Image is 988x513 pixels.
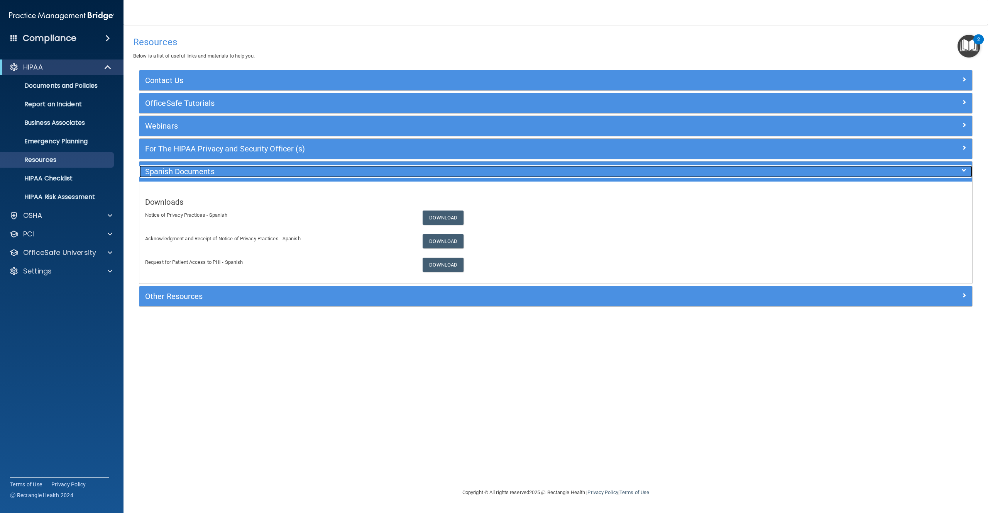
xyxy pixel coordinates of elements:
h4: Compliance [23,33,76,44]
a: Privacy Policy [587,489,618,495]
a: HIPAA [9,63,112,72]
p: Notice of Privacy Practices - Spanish [145,211,411,220]
h5: OfficeSafe Tutorials [145,99,758,107]
button: Open Resource Center, 2 new notifications [958,35,980,58]
p: Business Associates [5,119,110,127]
span: Below is a list of useful links and materials to help you. [133,53,255,59]
a: OSHA [9,211,112,220]
h5: Contact Us [145,76,758,85]
h5: Other Resources [145,292,758,301]
h4: Resources [133,37,978,47]
a: Spanish Documents [145,165,966,178]
p: Request for Patient Access to PHI - Spanish [145,258,411,267]
a: Privacy Policy [51,481,86,488]
a: OfficeSafe University [9,248,112,257]
img: PMB logo [9,8,114,24]
a: Settings [9,267,112,276]
a: Download [423,234,464,248]
a: Download [423,211,464,225]
h5: Downloads [145,198,966,206]
p: Report an Incident [5,100,110,108]
a: Webinars [145,120,966,132]
a: Download [423,258,464,272]
a: Contact Us [145,74,966,87]
p: Resources [5,156,110,164]
p: PCI [23,229,34,239]
div: 2 [977,39,980,49]
p: OSHA [23,211,42,220]
p: HIPAA Checklist [5,175,110,182]
h5: For The HIPAA Privacy and Security Officer (s) [145,144,758,153]
h5: Spanish Documents [145,167,758,176]
p: Acknowledgment and Receipt of Notice of Privacy Practices - Spanish [145,234,411,243]
p: HIPAA [23,63,43,72]
p: Settings [23,267,52,276]
p: HIPAA Risk Assessment [5,193,110,201]
h5: Webinars [145,122,758,130]
span: Ⓒ Rectangle Health 2024 [10,491,73,499]
a: Other Resources [145,290,966,302]
p: OfficeSafe University [23,248,96,257]
a: PCI [9,229,112,239]
a: Terms of Use [10,481,42,488]
a: Terms of Use [619,489,649,495]
div: Copyright © All rights reserved 2025 @ Rectangle Health | | [415,480,697,505]
a: For The HIPAA Privacy and Security Officer (s) [145,143,966,155]
p: Emergency Planning [5,138,110,145]
a: OfficeSafe Tutorials [145,97,966,109]
p: Documents and Policies [5,82,110,90]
